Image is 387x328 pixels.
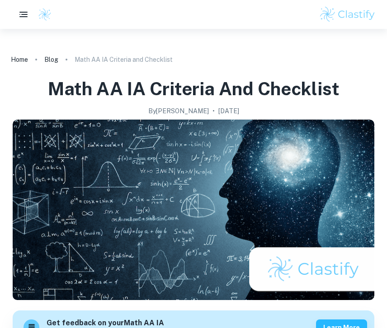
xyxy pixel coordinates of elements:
[33,8,52,21] a: Clastify logo
[13,120,374,300] img: Math AA IA Criteria and Checklist cover image
[75,55,173,65] p: Math AA IA Criteria and Checklist
[11,53,28,66] a: Home
[148,106,209,116] h2: By [PERSON_NAME]
[212,106,215,116] p: •
[44,53,58,66] a: Blog
[319,5,376,23] img: Clastify logo
[38,8,52,21] img: Clastify logo
[218,106,239,116] h2: [DATE]
[48,77,340,101] h1: Math AA IA Criteria and Checklist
